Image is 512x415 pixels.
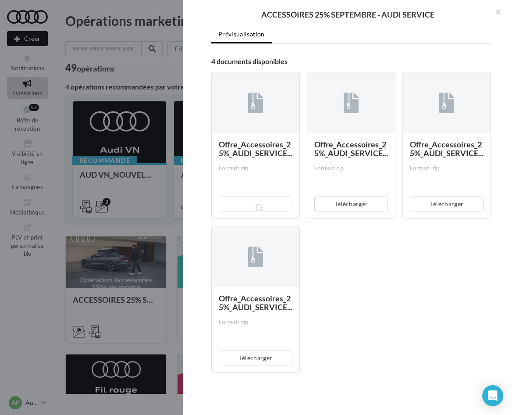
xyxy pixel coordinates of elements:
span: Offre_Accessoires_25%_AUDI_SERVICE... [219,293,292,312]
div: Format: zip [410,165,484,172]
div: Format: zip [219,318,292,326]
div: Format: zip [314,165,388,172]
div: 4 documents disponibles [211,58,491,65]
button: Télécharger [410,197,484,211]
button: Télécharger [314,197,388,211]
div: ACCESSOIRES 25% SEPTEMBRE - AUDI SERVICE [197,11,498,18]
span: Offre_Accessoires_25%_AUDI_SERVICE... [314,140,388,158]
span: Offre_Accessoires_25%_AUDI_SERVICE... [410,140,484,158]
div: Open Intercom Messenger [482,385,503,406]
div: Format: zip [219,165,292,172]
button: Télécharger [219,351,292,365]
span: Offre_Accessoires_25%_AUDI_SERVICE... [219,140,292,158]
